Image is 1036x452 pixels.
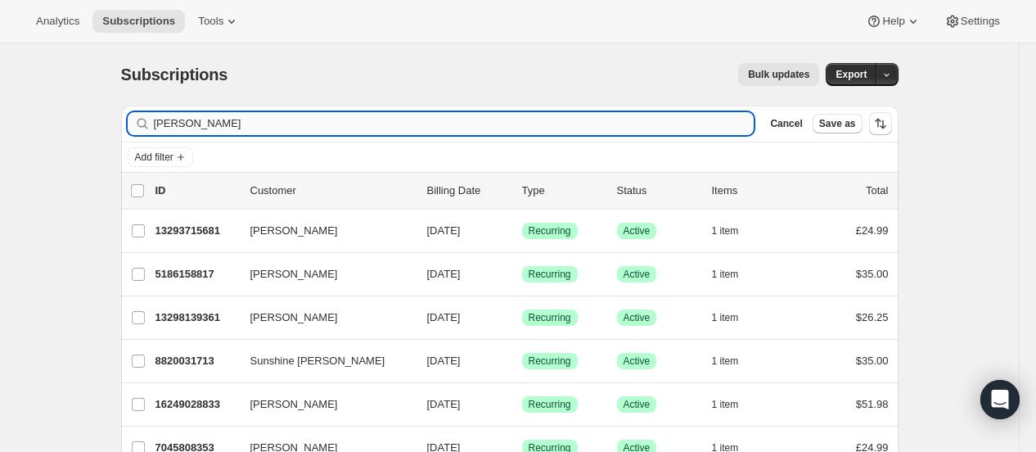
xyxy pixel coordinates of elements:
span: [PERSON_NAME] [250,223,338,239]
span: Active [624,311,651,324]
button: Cancel [763,114,809,133]
span: 1 item [712,268,739,281]
p: 5186158817 [155,266,237,282]
span: [DATE] [427,311,461,323]
button: Bulk updates [738,63,819,86]
p: 13293715681 [155,223,237,239]
p: Customer [250,183,414,199]
span: Recurring [529,268,571,281]
span: [PERSON_NAME] [250,396,338,413]
span: $35.00 [856,268,889,280]
span: Settings [961,15,1000,28]
span: Export [836,68,867,81]
span: Recurring [529,311,571,324]
span: $35.00 [856,355,889,367]
button: Export [826,63,876,86]
div: IDCustomerBilling DateTypeStatusItemsTotal [155,183,889,199]
span: 1 item [712,398,739,411]
p: 8820031713 [155,353,237,369]
span: Add filter [135,151,173,164]
button: Tools [188,10,250,33]
button: Settings [935,10,1010,33]
span: Sunshine [PERSON_NAME] [250,353,385,369]
button: 1 item [712,306,757,329]
span: Active [624,355,651,368]
div: 13298139361[PERSON_NAME][DATE]SuccessRecurringSuccessActive1 item$26.25 [155,306,889,329]
span: [DATE] [427,355,461,367]
div: 8820031713Sunshine [PERSON_NAME][DATE]SuccessRecurringSuccessActive1 item$35.00 [155,350,889,373]
div: Items [712,183,794,199]
button: Analytics [26,10,89,33]
span: Help [882,15,904,28]
span: Active [624,224,651,237]
button: 1 item [712,263,757,286]
button: 1 item [712,219,757,242]
button: [PERSON_NAME] [241,218,404,244]
button: Add filter [128,147,193,167]
span: Subscriptions [102,15,175,28]
p: Billing Date [427,183,509,199]
span: 1 item [712,355,739,368]
input: Filter subscribers [154,112,754,135]
span: £24.99 [856,224,889,237]
p: 16249028833 [155,396,237,413]
span: Recurring [529,398,571,411]
button: [PERSON_NAME] [241,391,404,418]
span: $26.25 [856,311,889,323]
span: Bulk updates [748,68,809,81]
span: Active [624,398,651,411]
span: Analytics [36,15,79,28]
span: [PERSON_NAME] [250,266,338,282]
p: Status [617,183,699,199]
button: Sunshine [PERSON_NAME] [241,348,404,374]
button: Sort the results [869,112,892,135]
span: Subscriptions [121,66,228,84]
span: Cancel [770,117,802,130]
span: 1 item [712,224,739,237]
span: Save as [819,117,856,130]
span: [DATE] [427,398,461,410]
p: Total [866,183,888,199]
button: [PERSON_NAME] [241,305,404,331]
span: [DATE] [427,268,461,280]
div: Open Intercom Messenger [980,380,1020,419]
div: 5186158817[PERSON_NAME][DATE]SuccessRecurringSuccessActive1 item$35.00 [155,263,889,286]
button: [PERSON_NAME] [241,261,404,287]
p: ID [155,183,237,199]
button: Save as [813,114,863,133]
div: Type [522,183,604,199]
button: 1 item [712,350,757,373]
span: [DATE] [427,224,461,237]
span: Active [624,268,651,281]
div: 16249028833[PERSON_NAME][DATE]SuccessRecurringSuccessActive1 item$51.98 [155,393,889,416]
span: $51.98 [856,398,889,410]
span: [PERSON_NAME] [250,310,338,326]
button: 1 item [712,393,757,416]
span: Recurring [529,224,571,237]
button: Help [856,10,930,33]
div: 13293715681[PERSON_NAME][DATE]SuccessRecurringSuccessActive1 item£24.99 [155,219,889,242]
span: Recurring [529,355,571,368]
span: 1 item [712,311,739,324]
button: Subscriptions [92,10,185,33]
span: Tools [198,15,223,28]
p: 13298139361 [155,310,237,326]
